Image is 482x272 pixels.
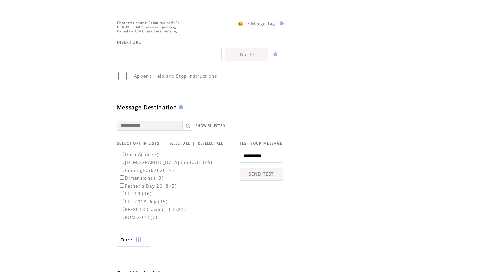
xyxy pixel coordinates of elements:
[177,105,183,109] img: help.gif
[121,237,132,243] span: Show filters
[118,191,152,197] label: FFF 19 (16)
[120,168,124,172] input: ComingBack2020 (9)
[278,21,284,25] img: help.gif
[120,191,124,195] input: FFF 19 (16)
[120,199,124,203] input: FFF 2018 Reg (15)
[120,183,124,188] input: Father`s Day 2018 (5)
[118,214,157,220] label: FOM 2023 (7)
[118,159,213,165] label: [DEMOGRAPHIC_DATA] Contacts (49)
[120,160,124,164] input: [DEMOGRAPHIC_DATA] Contacts (49)
[134,73,217,79] span: Append Help and Stop instructions
[118,167,174,173] label: ComingBack2020 (9)
[117,141,159,146] span: SELECT OPT-IN LISTS
[120,215,124,219] input: FOM 2023 (7)
[117,21,179,25] span: Character count: 0 (limited to 640)
[117,29,177,33] span: Canada = 136 Characters per msg
[192,140,195,146] span: |
[118,175,164,181] label: Dimensions (13)
[117,40,141,45] span: INSERT URL
[198,141,223,146] a: DESELECT ALL
[225,48,268,61] a: INSERT
[196,124,225,128] a: SHOW SELECTED
[136,232,142,247] img: filters.png
[238,21,244,27] span: 😀
[117,25,176,29] span: US&UK = 160 Characters per msg
[240,168,283,181] a: SEND TEST
[170,141,190,146] a: SELECT ALL
[117,232,150,247] a: Filter
[117,104,177,111] span: Message Destination
[240,141,283,146] span: TEST YOUR MESSAGE
[120,207,124,211] input: FFF2018Drawing List (23)
[120,175,124,180] input: Dimensions (13)
[247,21,278,27] span: * Merge Tags
[118,152,159,157] label: Born Again (7)
[271,52,277,56] img: help.gif
[118,199,168,205] label: FFF 2018 Reg (15)
[118,183,177,189] label: Father`s Day 2018 (5)
[118,207,186,212] label: FFF2018Drawing List (23)
[120,152,124,156] input: Born Again (7)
